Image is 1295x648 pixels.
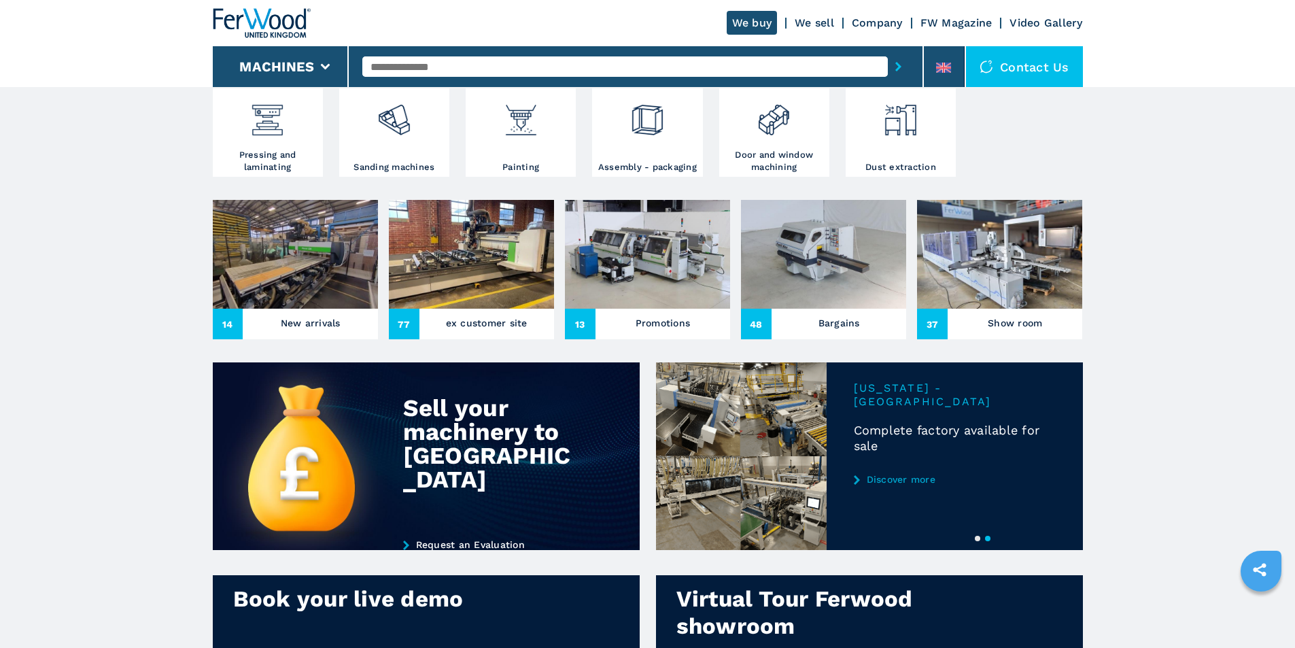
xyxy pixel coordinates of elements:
[592,88,702,177] a: Assembly - packaging
[281,313,341,332] h3: New arrivals
[854,474,1056,485] a: Discover more
[466,88,576,177] a: Painting
[213,200,378,309] img: New arrivals
[216,149,320,173] h3: Pressing and laminating
[389,200,554,339] a: ex customer site77ex customer site
[213,309,243,339] span: 14
[503,92,539,138] img: verniciatura_1.png
[741,309,772,339] span: 48
[213,200,378,339] a: New arrivals14New arrivals
[213,362,640,550] img: Sell your machinery to Ferwood
[741,200,906,309] img: Bargains
[818,313,860,332] h3: Bargains
[389,200,554,309] img: ex customer site
[446,313,528,332] h3: ex customer site
[1243,553,1277,587] a: sharethis
[565,200,730,339] a: Promotions13Promotions
[917,309,948,339] span: 37
[852,16,903,29] a: Company
[1237,587,1285,638] iframe: Chat
[988,313,1042,332] h3: Show room
[389,309,419,339] span: 77
[795,16,834,29] a: We sell
[975,536,980,541] button: 1
[756,92,792,138] img: lavorazione_porte_finestre_2.png
[676,585,985,640] div: Virtual Tour Ferwood showroom
[339,88,449,177] a: Sanding machines
[249,92,286,138] img: pressa-strettoia.png
[917,200,1082,339] a: Show room37Show room
[403,396,581,492] div: Sell your machinery to [GEOGRAPHIC_DATA]
[917,200,1082,309] img: Show room
[966,46,1083,87] div: Contact us
[846,88,956,177] a: Dust extraction
[565,200,730,309] img: Promotions
[213,8,311,38] img: Ferwood
[629,92,666,138] img: montaggio_imballaggio_2.png
[882,92,918,138] img: aspirazione_1.png
[888,51,909,82] button: submit-button
[376,92,412,138] img: levigatrici_2.png
[719,88,829,177] a: Door and window machining
[656,362,827,550] img: Complete factory available for sale
[865,161,936,173] h3: Dust extraction
[1009,16,1082,29] a: Video Gallery
[233,585,542,613] div: Book your live demo
[403,539,591,550] a: Request an Evaluation
[723,149,826,173] h3: Door and window machining
[636,313,691,332] h3: Promotions
[598,161,697,173] h3: Assembly - packaging
[985,536,990,541] button: 2
[920,16,992,29] a: FW Magazine
[353,161,434,173] h3: Sanding machines
[727,11,778,35] a: We buy
[239,58,314,75] button: Machines
[741,200,906,339] a: Bargains48Bargains
[502,161,539,173] h3: Painting
[213,88,323,177] a: Pressing and laminating
[565,309,595,339] span: 13
[980,60,993,73] img: Contact us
